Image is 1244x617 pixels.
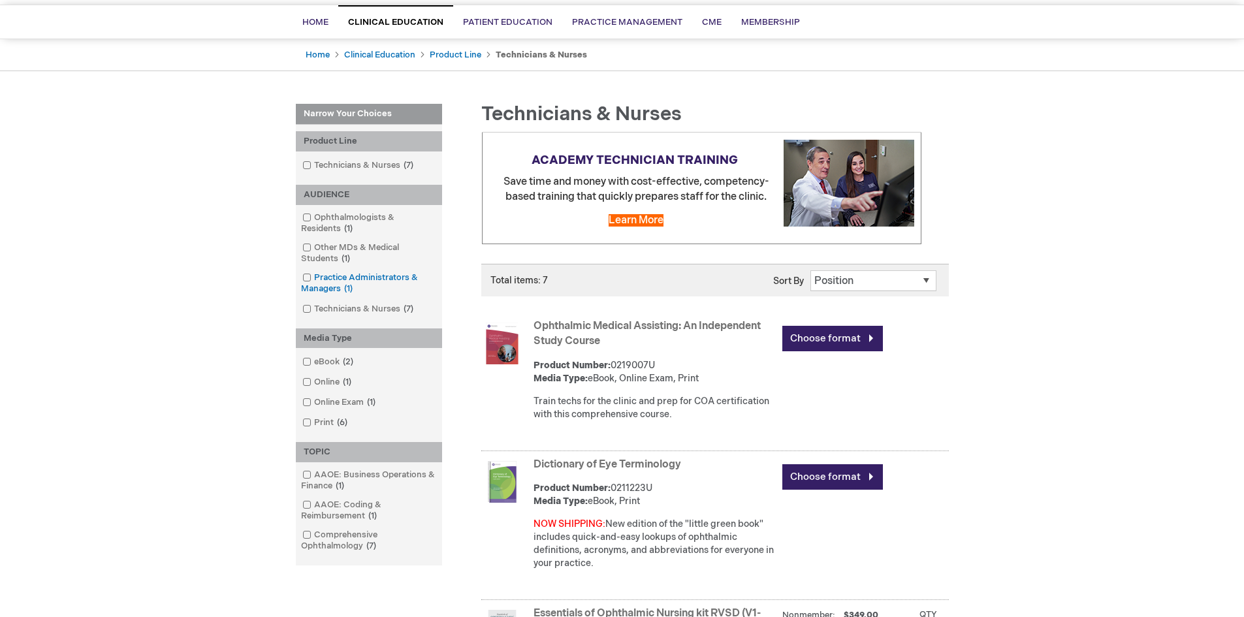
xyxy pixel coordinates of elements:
[400,304,417,314] span: 7
[299,396,381,409] a: Online Exam1
[302,17,328,27] span: Home
[534,458,681,471] a: Dictionary of Eye Terminology
[341,223,356,234] span: 1
[299,272,439,295] a: Practice Administrators & Managers1
[702,17,722,27] span: CME
[334,417,351,428] span: 6
[534,373,588,384] strong: Media Type:
[773,276,804,287] label: Sort By
[481,461,523,503] img: Dictionary of Eye Terminology
[296,185,442,205] div: AUDIENCE
[344,50,415,60] a: Clinical Education
[338,253,353,264] span: 1
[364,397,379,407] span: 1
[609,214,663,227] a: Learn More
[534,482,776,508] div: 0211223U eBook, Print
[489,175,914,205] p: Save time and money with cost-effective, competency-based training that quickly prepares staff fo...
[299,529,439,552] a: Comprehensive Ophthalmology7
[296,131,442,151] div: Product Line
[341,283,356,294] span: 1
[365,511,380,521] span: 1
[363,541,379,551] span: 7
[782,326,883,351] a: Choose format
[532,153,738,167] strong: ACADEMY TECHNICIAN TRAINING
[296,442,442,462] div: TOPIC
[299,159,419,172] a: Technicians & Nurses7
[299,356,359,368] a: eBook2
[534,320,761,347] a: Ophthalmic Medical Assisting: An Independent Study Course
[534,496,588,507] strong: Media Type:
[348,17,443,27] span: Clinical Education
[572,17,682,27] span: Practice Management
[534,360,611,371] strong: Product Number:
[430,50,481,60] a: Product Line
[299,212,439,235] a: Ophthalmologists & Residents1
[306,50,330,60] a: Home
[400,160,417,170] span: 7
[496,50,587,60] strong: Technicians & Nurses
[332,481,347,491] span: 1
[534,395,776,421] div: Train techs for the clinic and prep for COA certification with this comprehensive course.
[481,103,682,126] span: Technicians & Nurses
[340,356,357,367] span: 2
[463,17,552,27] span: Patient Education
[299,417,353,429] a: Print6
[299,303,419,315] a: Technicians & Nurses7
[299,242,439,265] a: Other MDs & Medical Students1
[299,376,357,388] a: Online1
[782,464,883,490] a: Choose format
[340,377,355,387] span: 1
[534,518,605,530] font: NOW SHIPPING:
[490,275,548,286] span: Total items: 7
[299,499,439,522] a: AAOE: Coding & Reimbursement1
[534,518,776,570] div: New edition of the "little green book" includes quick-and-easy lookups of ophthalmic definitions,...
[481,323,523,364] img: Ophthalmic Medical Assisting: An Independent Study Course
[296,328,442,349] div: Media Type
[296,104,442,125] strong: Narrow Your Choices
[534,483,611,494] strong: Product Number:
[299,469,439,492] a: AAOE: Business Operations & Finance1
[741,17,800,27] span: Membership
[784,140,914,227] img: Explore cost-effective Academy technician training programs
[534,359,776,385] div: 0219007U eBook, Online Exam, Print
